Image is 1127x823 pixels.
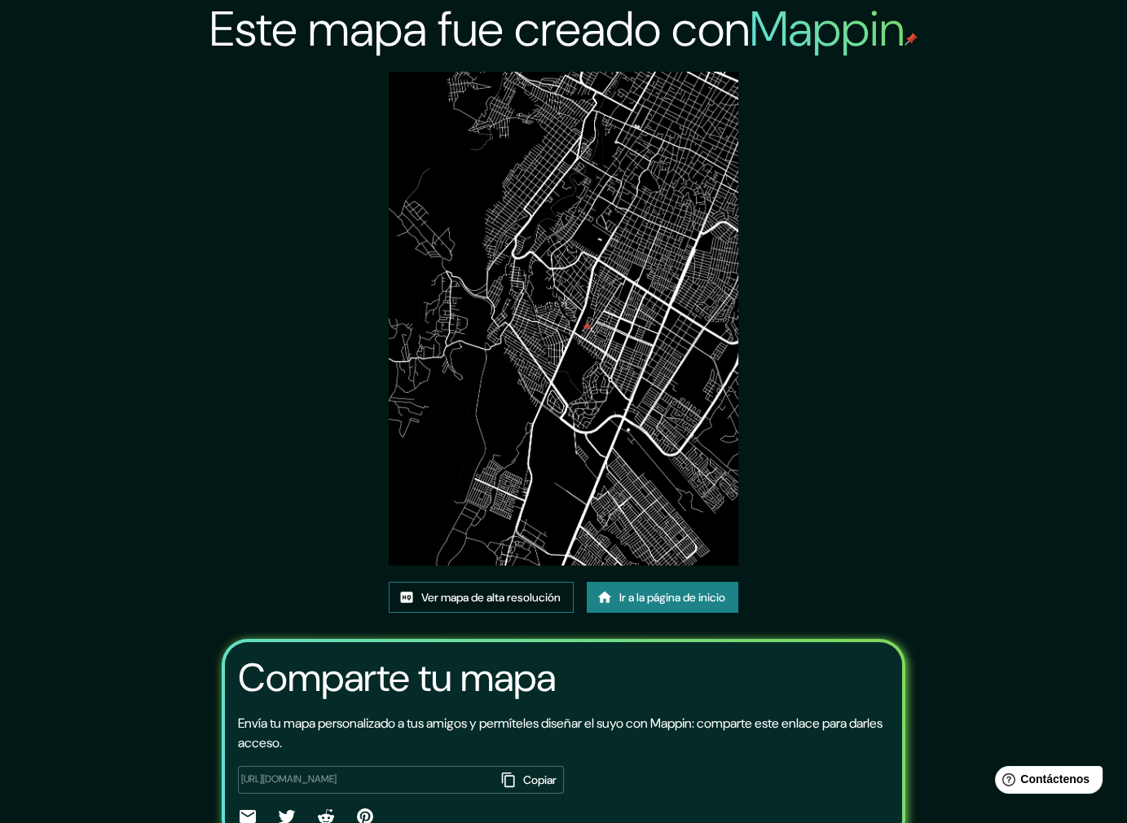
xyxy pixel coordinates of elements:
[523,772,557,787] font: Copiar
[389,72,737,566] img: created-map
[905,33,918,46] img: pin de mapeo
[496,766,564,794] button: Copiar
[238,652,556,703] font: Comparte tu mapa
[238,715,883,751] font: Envía tu mapa personalizado a tus amigos y permíteles diseñar el suyo con Mappin: comparte este e...
[421,590,561,605] font: Ver mapa de alta resolución
[587,582,738,613] a: Ir a la página de inicio
[619,590,725,605] font: Ir a la página de inicio
[982,759,1109,805] iframe: Lanzador de widgets de ayuda
[389,582,574,613] a: Ver mapa de alta resolución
